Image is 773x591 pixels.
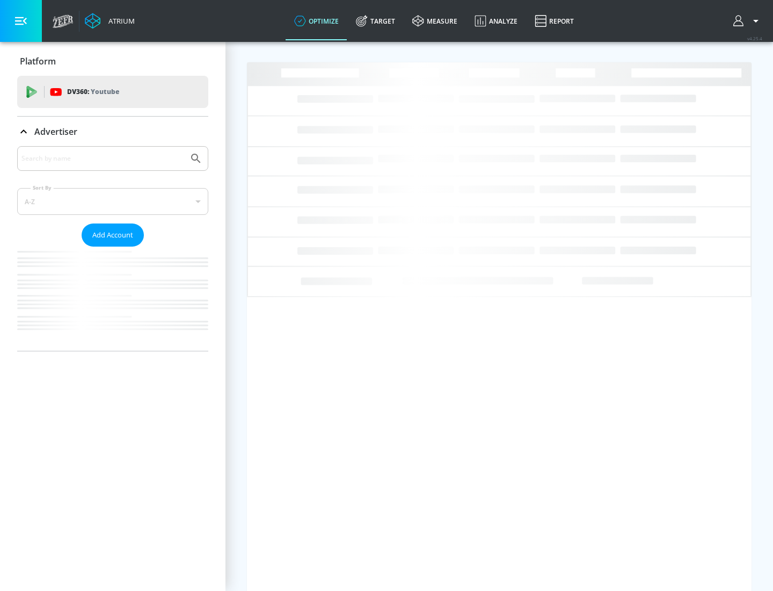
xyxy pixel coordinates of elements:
span: v 4.25.4 [747,35,762,41]
a: Analyze [466,2,526,40]
a: Target [347,2,404,40]
div: Platform [17,46,208,76]
div: Advertiser [17,117,208,147]
div: Atrium [104,16,135,26]
label: Sort By [31,184,54,191]
p: Advertiser [34,126,77,138]
a: Report [526,2,582,40]
div: DV360: Youtube [17,76,208,108]
div: A-Z [17,188,208,215]
span: Add Account [92,229,133,241]
p: Platform [20,55,56,67]
a: Atrium [85,13,135,29]
p: Youtube [91,86,119,97]
a: measure [404,2,466,40]
nav: list of Advertiser [17,247,208,351]
input: Search by name [21,152,184,165]
a: optimize [286,2,347,40]
div: Advertiser [17,146,208,351]
button: Add Account [82,224,144,247]
p: DV360: [67,86,119,98]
